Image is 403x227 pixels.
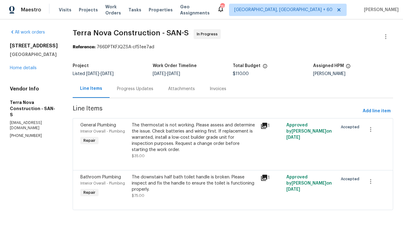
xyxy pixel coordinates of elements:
[80,175,121,179] span: Bathroom Plumbing
[80,129,125,133] span: Interior Overall - Plumbing
[80,181,125,185] span: Interior Overall - Plumbing
[101,72,114,76] span: [DATE]
[73,44,393,50] div: 766DPTKFJQZSA-cf51ee7ad
[73,72,114,76] span: Listed
[180,4,210,16] span: Geo Assignments
[80,123,116,127] span: General Plumbing
[81,137,98,144] span: Repair
[341,124,362,130] span: Accepted
[263,64,268,72] span: The total cost of line items that have been proposed by Opendoor. This sum includes line items th...
[361,7,399,13] span: [PERSON_NAME]
[346,64,351,72] span: The hpm assigned to this work order.
[153,72,166,76] span: [DATE]
[81,189,98,196] span: Repair
[132,154,145,158] span: $35.00
[286,135,300,140] span: [DATE]
[286,175,332,192] span: Approved by [PERSON_NAME] on
[260,174,283,181] div: 1
[132,174,257,193] div: The downstairs half bath toilet handle is broken. Please inspect and fix the handle to ensure the...
[80,86,102,92] div: Line Items
[360,106,393,117] button: Add line item
[86,72,99,76] span: [DATE]
[233,64,261,68] h5: Total Budget
[153,64,197,68] h5: Work Order Timeline
[167,72,180,76] span: [DATE]
[234,7,332,13] span: [GEOGRAPHIC_DATA], [GEOGRAPHIC_DATA] + 60
[10,133,58,138] p: [PHONE_NUMBER]
[313,72,393,76] div: [PERSON_NAME]
[21,7,41,13] span: Maestro
[363,107,391,115] span: Add line item
[132,194,144,197] span: $75.00
[10,43,58,49] h2: [STREET_ADDRESS]
[132,122,257,153] div: The thermostat is not working. Please assess and determine the issue. Check batteries and wiring ...
[220,4,224,10] div: 758
[73,106,360,117] span: Line Items
[105,4,121,16] span: Work Orders
[10,99,58,118] h5: Terra Nova Construction - SAN-S
[286,123,332,140] span: Approved by [PERSON_NAME] on
[86,72,114,76] span: -
[197,31,220,37] span: In Progress
[73,29,189,37] span: Terra Nova Construction - SAN-S
[313,64,344,68] h5: Assigned HPM
[210,86,226,92] div: Invoices
[73,64,89,68] h5: Project
[286,187,300,192] span: [DATE]
[10,86,58,92] h4: Vendor Info
[10,120,58,131] p: [EMAIL_ADDRESS][DOMAIN_NAME]
[10,30,45,34] a: All work orders
[79,7,98,13] span: Projects
[153,72,180,76] span: -
[341,176,362,182] span: Accepted
[117,86,153,92] div: Progress Updates
[73,45,95,49] b: Reference:
[260,122,283,129] div: 1
[128,8,141,12] span: Tasks
[10,51,58,58] h5: [GEOGRAPHIC_DATA]
[59,7,71,13] span: Visits
[233,72,249,76] span: $110.00
[149,7,173,13] span: Properties
[168,86,195,92] div: Attachments
[10,66,37,70] a: Home details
